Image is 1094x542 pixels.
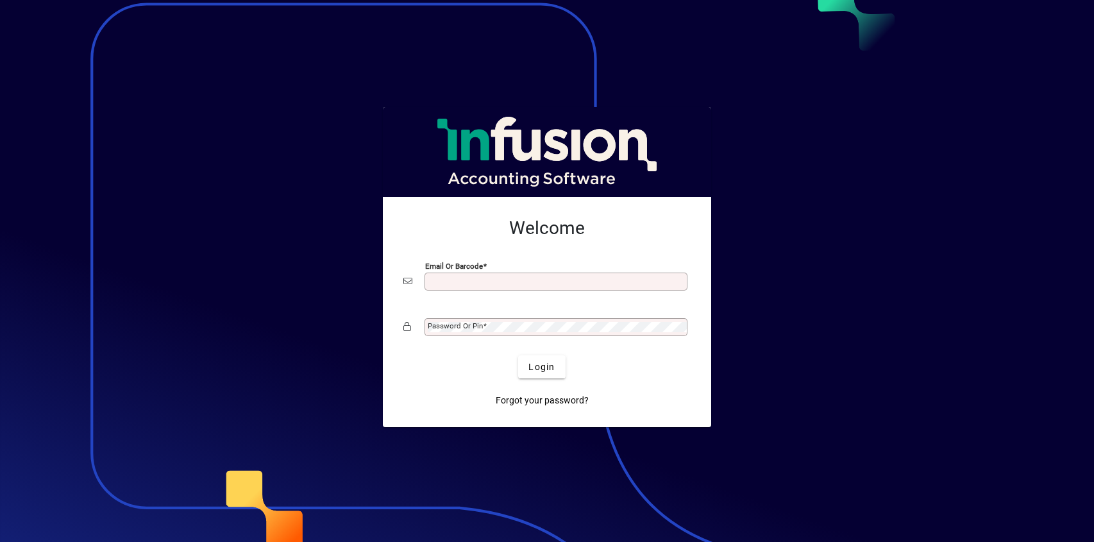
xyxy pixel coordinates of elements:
span: Login [528,360,555,374]
span: Forgot your password? [496,394,589,407]
mat-label: Password or Pin [428,321,483,330]
h2: Welcome [403,217,691,239]
button: Login [518,355,565,378]
mat-label: Email or Barcode [425,262,483,271]
a: Forgot your password? [491,389,594,412]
